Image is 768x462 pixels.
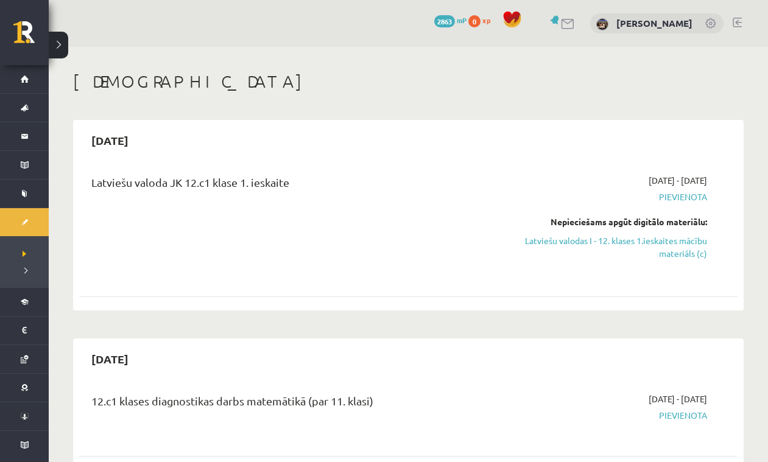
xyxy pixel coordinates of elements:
[514,215,707,228] div: Nepieciešams apgūt digitālo materiālu:
[73,71,744,92] h1: [DEMOGRAPHIC_DATA]
[91,393,496,415] div: 12.c1 klases diagnostikas darbs matemātikā (par 11. klasi)
[91,174,496,197] div: Latviešu valoda JK 12.c1 klase 1. ieskaite
[514,191,707,203] span: Pievienota
[468,15,481,27] span: 0
[514,234,707,260] a: Latviešu valodas I - 12. klases 1.ieskaites mācību materiāls (c)
[482,15,490,25] span: xp
[514,409,707,422] span: Pievienota
[434,15,467,25] a: 2863 mP
[616,17,692,29] a: [PERSON_NAME]
[79,345,141,373] h2: [DATE]
[649,393,707,405] span: [DATE] - [DATE]
[649,174,707,187] span: [DATE] - [DATE]
[596,18,608,30] img: Nadežda Ambraževiča
[457,15,467,25] span: mP
[13,21,49,52] a: Rīgas 1. Tālmācības vidusskola
[79,126,141,155] h2: [DATE]
[434,15,455,27] span: 2863
[468,15,496,25] a: 0 xp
